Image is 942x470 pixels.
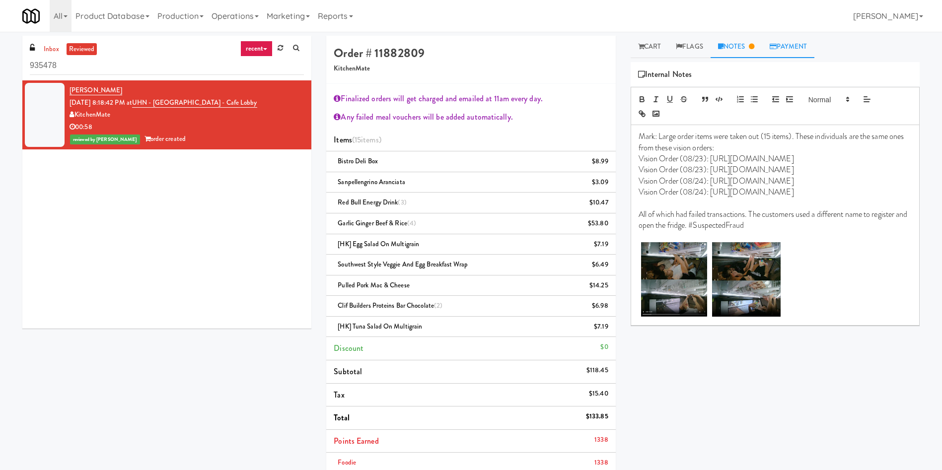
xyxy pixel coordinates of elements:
a: Cart [631,36,669,58]
span: Points Earned [334,435,378,447]
span: [HK] Egg Salad on Multigrain [338,239,419,249]
span: (15 ) [352,134,381,145]
div: $6.98 [592,300,608,312]
p: Vision Order (08/24): [URL][DOMAIN_NAME] [639,176,912,187]
h5: KitchenMate [334,65,608,72]
p: Vision Order (08/23): [URL][DOMAIN_NAME] [639,164,912,175]
p: All of which had failed transactions. The customers used a different name to register and open th... [639,209,912,231]
span: order created [145,134,186,143]
div: Any failed meal vouchers will be added automatically. [334,110,608,125]
div: $7.19 [594,321,608,333]
span: Pulled Pork Mac & Cheese [338,280,409,290]
p: Vision Order (08/23): [URL][DOMAIN_NAME] [639,153,912,164]
span: [DATE] 8:18:42 PM at [70,98,132,107]
span: Bistro Deli Box [338,156,378,166]
span: Sanpellengrino Aranciata [338,177,405,187]
div: $0 [600,341,608,353]
div: $3.09 [592,176,608,189]
div: $53.80 [588,217,608,230]
img: Micromart [22,7,40,25]
span: (4) [407,218,416,228]
a: recent [240,41,273,57]
img: wetwUItHt6IpwAAAABJRU5ErkJggg== [641,242,707,317]
div: $10.47 [589,197,608,209]
div: Finalized orders will get charged and emailed at 11am every day. [334,91,608,106]
div: $6.49 [592,259,608,271]
div: 1338 [594,457,608,469]
span: Foodie [338,458,356,467]
h4: Order # 11882809 [334,47,608,60]
div: 00:58 [70,121,304,134]
span: Items [334,134,381,145]
div: $14.25 [589,279,608,292]
p: Vision Order (08/24): [URL][DOMAIN_NAME] [639,187,912,198]
p: Mark: Large order items were taken out (15 items). These individuals are the same ones from these... [639,131,912,153]
span: reviewed by [PERSON_NAME] [70,134,140,144]
a: Flags [668,36,711,58]
span: (3) [398,198,406,207]
div: $7.19 [594,238,608,251]
span: Internal Notes [638,67,692,82]
div: $15.40 [589,388,608,400]
div: $8.99 [592,155,608,168]
a: inbox [41,43,62,56]
li: [PERSON_NAME][DATE] 8:18:42 PM atUHN - [GEOGRAPHIC_DATA] - Cafe LobbyKitchenMate00:58reviewed by ... [22,80,311,149]
a: UHN - [GEOGRAPHIC_DATA] - Cafe Lobby [132,98,257,108]
span: Red Bull Energy Drink [338,198,406,207]
div: $118.45 [586,364,608,377]
a: Notes [711,36,762,58]
input: Search vision orders [30,57,304,75]
a: reviewed [67,43,97,56]
span: Tax [334,389,344,401]
span: Southwest Style Veggie and Egg Breakfast Wrap [338,260,468,269]
div: $133.85 [586,410,608,423]
span: Total [334,412,350,423]
span: (2) [434,301,442,310]
div: KitchenMate [70,109,304,121]
img: V7h5FRxgGJ4AAAAASUVORK5CYII= [712,242,781,317]
span: Subtotal [334,366,362,377]
a: [PERSON_NAME] [70,85,122,95]
span: Discount [334,342,363,354]
span: Clif Builders proteins Bar Chocolate [338,301,442,310]
ng-pluralize: items [361,134,379,145]
a: Payment [762,36,815,58]
div: 1338 [594,434,608,446]
span: [HK] Tuna Salad on Multigrain [338,322,422,331]
span: Garlic Ginger Beef & Rice [338,218,416,228]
